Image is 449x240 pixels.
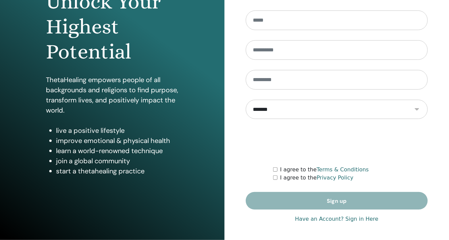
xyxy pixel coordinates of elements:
a: Privacy Policy [317,174,353,181]
li: learn a world-renowned technique [56,146,179,156]
li: start a thetahealing practice [56,166,179,176]
li: live a positive lifestyle [56,125,179,136]
label: I agree to the [280,166,369,174]
a: Terms & Conditions [317,166,369,173]
iframe: reCAPTCHA [286,129,388,155]
label: I agree to the [280,174,353,182]
a: Have an Account? Sign in Here [295,215,378,223]
p: ThetaHealing empowers people of all backgrounds and religions to find purpose, transform lives, a... [46,75,179,115]
li: join a global community [56,156,179,166]
li: improve emotional & physical health [56,136,179,146]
